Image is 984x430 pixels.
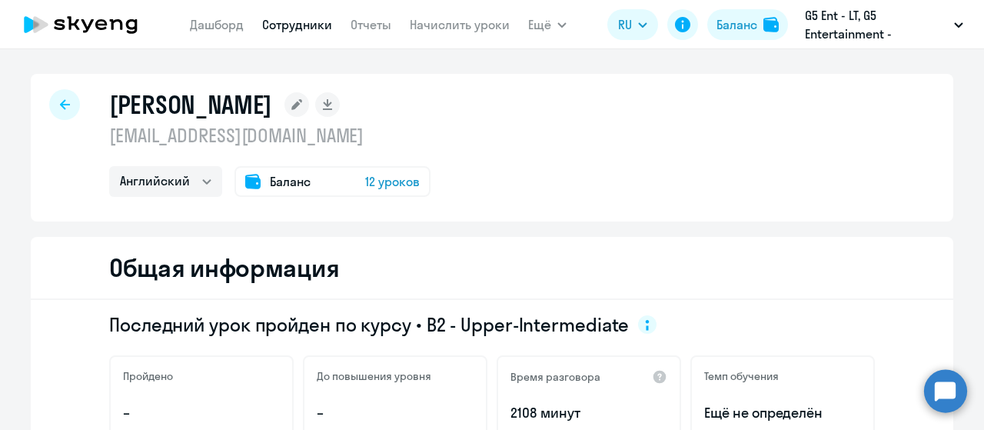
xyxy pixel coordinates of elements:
[528,15,551,34] span: Ещё
[704,369,779,383] h5: Темп обучения
[704,403,861,423] span: Ещё не определён
[351,17,391,32] a: Отчеты
[607,9,658,40] button: RU
[763,17,779,32] img: balance
[123,403,280,423] p: –
[510,403,667,423] p: 2108 минут
[190,17,244,32] a: Дашборд
[797,6,971,43] button: G5 Ent - LT, G5 Entertainment - [GEOGRAPHIC_DATA] / G5 Holdings LTD
[618,15,632,34] span: RU
[317,369,431,383] h5: До повышения уровня
[805,6,948,43] p: G5 Ent - LT, G5 Entertainment - [GEOGRAPHIC_DATA] / G5 Holdings LTD
[410,17,510,32] a: Начислить уроки
[109,89,272,120] h1: [PERSON_NAME]
[109,312,629,337] span: Последний урок пройден по курсу • B2 - Upper-Intermediate
[365,172,420,191] span: 12 уроков
[707,9,788,40] button: Балансbalance
[109,123,430,148] p: [EMAIL_ADDRESS][DOMAIN_NAME]
[109,252,339,283] h2: Общая информация
[317,403,474,423] p: –
[528,9,567,40] button: Ещё
[123,369,173,383] h5: Пройдено
[262,17,332,32] a: Сотрудники
[510,370,600,384] h5: Время разговора
[716,15,757,34] div: Баланс
[270,172,311,191] span: Баланс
